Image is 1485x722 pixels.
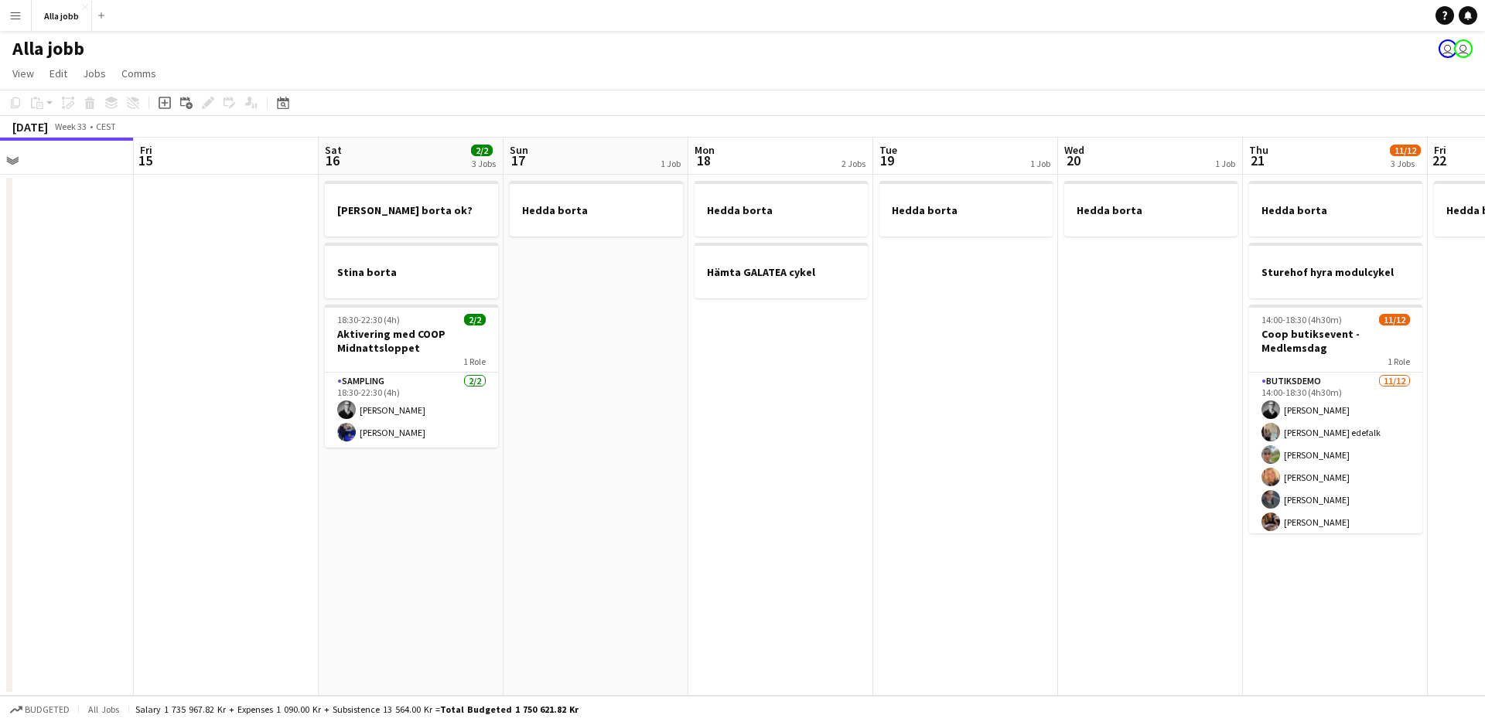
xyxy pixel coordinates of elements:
span: Fri [1434,143,1446,157]
span: Mon [695,143,715,157]
span: Edit [49,66,67,80]
h3: Aktivering med COOP Midnattsloppet [325,327,498,355]
app-job-card: Hedda borta [1064,181,1237,237]
span: Jobs [83,66,106,80]
span: 19 [877,152,897,169]
div: 1 Job [1030,158,1050,169]
app-job-card: Hedda borta [879,181,1053,237]
app-job-card: 14:00-18:30 (4h30m)11/12Coop butiksevent - Medlemsdag1 RoleButiksdemo11/1214:00-18:30 (4h30m)[PER... [1249,305,1422,533]
span: Sat [325,143,342,157]
span: 2/2 [464,314,486,325]
div: CEST [96,121,116,132]
app-user-avatar: Stina Dahl [1439,39,1457,58]
div: 2 Jobs [841,158,865,169]
h3: Sturehof hyra modulcykel [1249,265,1422,279]
span: Fri [140,143,152,157]
span: 22 [1432,152,1446,169]
span: 18:30-22:30 (4h) [337,314,400,325]
a: Jobs [77,63,112,83]
app-job-card: Hedda borta [1249,181,1422,237]
app-job-card: [PERSON_NAME] borta ok? [325,181,498,237]
span: 14:00-18:30 (4h30m) [1261,314,1342,325]
app-card-role: Butiksdemo11/1214:00-18:30 (4h30m)[PERSON_NAME][PERSON_NAME] edefalk[PERSON_NAME][PERSON_NAME][PE... [1249,373,1422,672]
div: Salary 1 735 967.82 kr + Expenses 1 090.00 kr + Subsistence 13 564.00 kr = [135,703,579,715]
div: 3 Jobs [1391,158,1420,169]
h3: Hedda borta [695,203,868,217]
h3: Hedda borta [879,203,1053,217]
span: Total Budgeted 1 750 621.82 kr [440,703,579,715]
span: Tue [879,143,897,157]
app-job-card: 18:30-22:30 (4h)2/2Aktivering med COOP Midnattsloppet1 RoleSampling2/218:30-22:30 (4h)[PERSON_NAM... [325,305,498,448]
span: 16 [323,152,342,169]
a: View [6,63,40,83]
h3: Hedda borta [510,203,683,217]
span: 20 [1062,152,1084,169]
app-job-card: Hämta GALATEA cykel [695,243,868,298]
span: Thu [1249,143,1268,157]
div: [DATE] [12,119,48,135]
h1: Alla jobb [12,37,84,60]
app-job-card: Hedda borta [510,181,683,237]
h3: Hedda borta [1249,203,1422,217]
h3: [PERSON_NAME] borta ok? [325,203,498,217]
span: Week 33 [51,121,90,132]
span: 1 Role [1388,356,1410,367]
a: Comms [115,63,162,83]
h3: Coop butiksevent - Medlemsdag [1249,327,1422,355]
h3: Hedda borta [1064,203,1237,217]
span: Sun [510,143,528,157]
span: Wed [1064,143,1084,157]
span: 21 [1247,152,1268,169]
app-job-card: Hedda borta [695,181,868,237]
app-card-role: Sampling2/218:30-22:30 (4h)[PERSON_NAME][PERSON_NAME] [325,373,498,448]
span: 11/12 [1379,314,1410,325]
span: 1 Role [463,356,486,367]
span: 2/2 [471,145,493,156]
div: 1 Job [661,158,681,169]
span: 17 [507,152,528,169]
span: Comms [121,66,156,80]
app-job-card: Stina borta [325,243,498,298]
h3: Hämta GALATEA cykel [695,265,868,279]
span: All jobs [85,703,122,715]
app-user-avatar: Emil Hasselberg [1454,39,1473,58]
app-job-card: Sturehof hyra modulcykel [1249,243,1422,298]
h3: Stina borta [325,265,498,279]
button: Budgeted [8,701,72,718]
div: 1 Job [1215,158,1235,169]
button: Alla jobb [32,1,92,31]
span: 18 [692,152,715,169]
a: Edit [43,63,73,83]
span: 11/12 [1390,145,1421,156]
span: Budgeted [25,704,70,715]
span: 15 [138,152,152,169]
div: 3 Jobs [472,158,496,169]
span: View [12,66,34,80]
